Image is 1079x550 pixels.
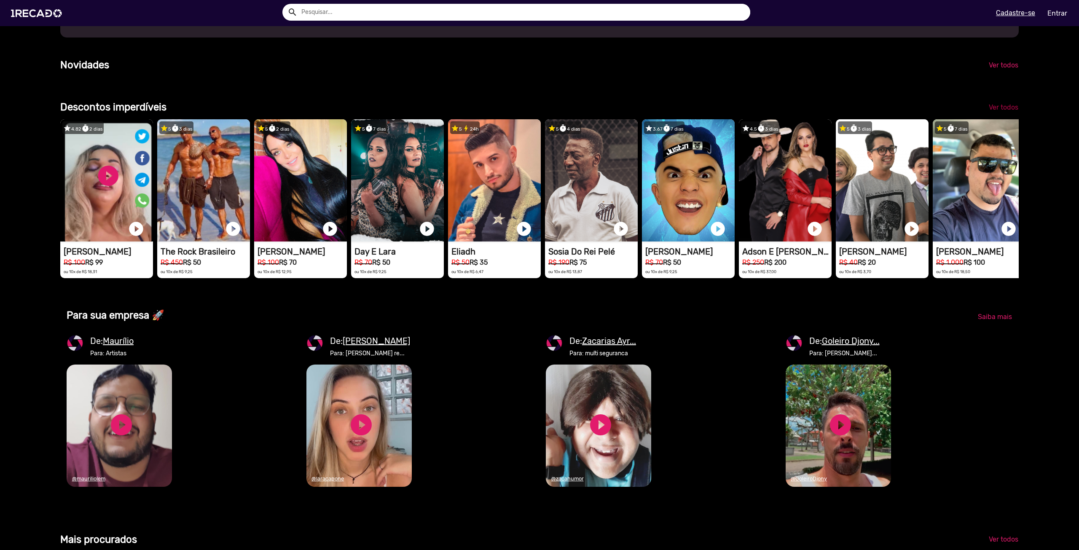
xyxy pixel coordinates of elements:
video: 1RECADO vídeos dedicados para fãs e empresas [448,119,541,241]
u: @GoleiroDjony [791,475,827,482]
b: Descontos imperdíveis [60,101,166,113]
small: R$ 250 [742,258,764,266]
h1: The Rock Brasileiro [161,247,250,257]
h1: [PERSON_NAME] [64,247,153,257]
a: play_circle_filled [903,220,920,237]
b: R$ 50 [183,258,201,266]
b: R$ 100 [964,258,985,266]
small: R$ 1.000 [936,258,964,266]
video: 1RECADO vídeos dedicados para fãs e empresas [306,365,412,487]
mat-icon: Example home icon [287,7,298,17]
b: R$ 70 [279,258,297,266]
small: R$ 450 [161,258,183,266]
video: 1RECADO vídeos dedicados para fãs e empresas [67,365,172,487]
input: Pesquisar... [295,4,750,21]
small: ou 10x de R$ 6,47 [451,269,483,274]
small: ou 10x de R$ 9,25 [354,269,387,274]
video: 1RECADO vídeos dedicados para fãs e empresas [739,119,832,241]
u: @zacahumor [551,475,584,482]
h1: Adson E [PERSON_NAME] [742,247,832,257]
span: Ver todos [989,535,1018,543]
video: 1RECADO vídeos dedicados para fãs e empresas [836,119,929,241]
b: R$ 20 [858,258,876,266]
small: ou 10x de R$ 37,00 [742,269,776,274]
a: play_circle_filled [828,412,853,437]
b: R$ 35 [470,258,488,266]
video: 1RECADO vídeos dedicados para fãs e empresas [546,365,651,487]
a: play_circle_filled [322,220,338,237]
mat-card-subtitle: Para: [PERSON_NAME]... [809,349,880,358]
mat-card-title: De: [809,335,880,347]
b: R$ 200 [764,258,786,266]
button: Example home icon [285,4,299,19]
video: 1RECADO vídeos dedicados para fãs e empresas [933,119,1025,241]
h1: [PERSON_NAME] [645,247,735,257]
a: play_circle_filled [419,220,435,237]
video: 1RECADO vídeos dedicados para fãs e empresas [60,119,153,241]
a: play_circle_filled [709,220,726,237]
video: 1RECADO vídeos dedicados para fãs e empresas [642,119,735,241]
small: R$ 70 [354,258,372,266]
mat-card-subtitle: Para: multi seguranca [569,349,636,358]
span: Saiba mais [978,313,1012,321]
h1: Eliadh [451,247,541,257]
video: 1RECADO vídeos dedicados para fãs e empresas [545,119,638,241]
a: play_circle_filled [806,220,823,237]
small: R$ 190 [548,258,569,266]
small: R$ 100 [258,258,279,266]
video: 1RECADO vídeos dedicados para fãs e empresas [351,119,444,241]
span: Ver todos [989,103,1018,111]
a: play_circle_filled [612,220,629,237]
small: ou 10x de R$ 13,87 [548,269,582,274]
u: @laracapone [311,475,344,482]
video: 1RECADO vídeos dedicados para fãs e empresas [786,365,891,487]
u: [PERSON_NAME] [343,336,410,346]
small: ou 10x de R$ 18,50 [936,269,970,274]
a: play_circle_filled [515,220,532,237]
b: Para sua empresa 🚀 [67,309,164,321]
u: Zacarias Ayr... [582,336,636,346]
mat-card-title: De: [330,335,410,347]
small: R$ 50 [451,258,470,266]
b: R$ 99 [85,258,103,266]
small: R$ 70 [645,258,663,266]
small: ou 10x de R$ 9,25 [645,269,677,274]
u: @mauriliolem [72,475,105,482]
a: play_circle_filled [349,412,374,437]
small: ou 10x de R$ 3,70 [839,269,871,274]
b: Novidades [60,59,109,71]
h1: Sosia Do Rei Pelé [548,247,638,257]
video: 1RECADO vídeos dedicados para fãs e empresas [254,119,347,241]
mat-card-subtitle: Para: Artistas [90,349,134,358]
b: R$ 75 [569,258,587,266]
a: play_circle_filled [588,412,613,437]
small: ou 10x de R$ 9,25 [161,269,193,274]
a: Entrar [1042,6,1073,21]
u: Maurílio [103,336,134,346]
a: play_circle_filled [225,220,242,237]
b: R$ 50 [663,258,681,266]
small: R$ 40 [839,258,858,266]
mat-card-title: De: [569,335,636,347]
a: play_circle_filled [128,220,145,237]
h1: [PERSON_NAME] [839,247,929,257]
mat-card-subtitle: Para: [PERSON_NAME] re... [330,349,410,358]
small: R$ 100 [64,258,85,266]
h1: [PERSON_NAME] [258,247,347,257]
a: play_circle_filled [1000,220,1017,237]
u: Goleiro Djony... [822,336,880,346]
b: R$ 50 [372,258,390,266]
h1: [PERSON_NAME] [936,247,1025,257]
small: ou 10x de R$ 18,31 [64,269,97,274]
mat-card-title: De: [90,335,134,347]
h1: Day E Lara [354,247,444,257]
span: Ver todos [989,61,1018,69]
b: Mais procurados [60,534,137,545]
video: 1RECADO vídeos dedicados para fãs e empresas [157,119,250,241]
u: Cadastre-se [996,9,1035,17]
a: play_circle_filled [109,412,134,437]
small: ou 10x de R$ 12,95 [258,269,292,274]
